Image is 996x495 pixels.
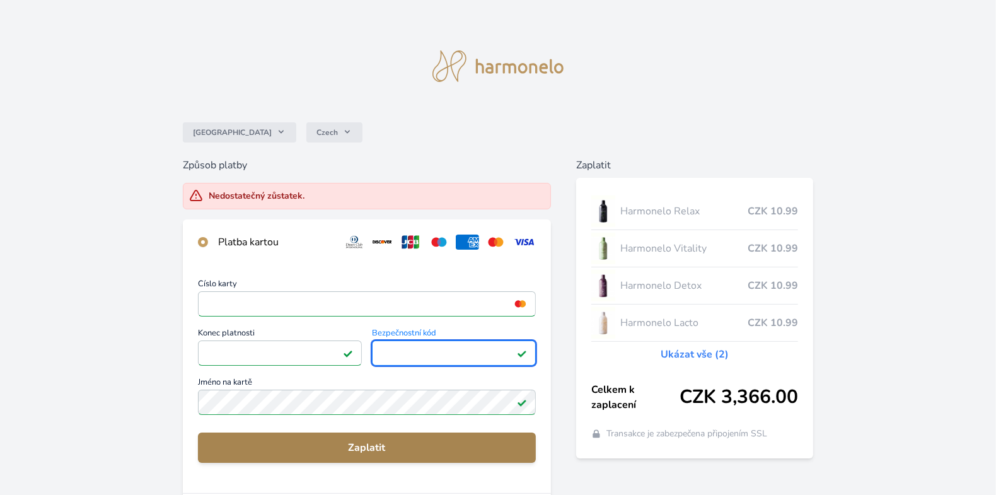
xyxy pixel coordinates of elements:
img: CLEAN_VITALITY_se_stinem_x-lo.jpg [591,233,615,264]
span: Číslo karty [198,280,536,291]
img: DETOX_se_stinem_x-lo.jpg [591,270,615,301]
span: Zaplatit [208,440,526,455]
iframe: Iframe pro číslo karty [204,295,530,313]
span: Celkem k zaplacení [591,382,680,412]
img: mc [512,298,529,310]
button: Zaplatit [198,433,536,463]
img: Platné pole [343,348,353,358]
span: CZK 3,366.00 [680,386,798,409]
img: diners.svg [343,235,366,250]
span: Jméno na kartě [198,378,536,390]
img: Platné pole [517,348,527,358]
span: Czech [316,127,338,137]
h6: Způsob platby [183,158,551,173]
span: Bezpečnostní kód [372,329,536,341]
div: Nedostatečný zůstatek. [209,190,304,202]
a: Ukázat vše (2) [661,347,729,362]
img: Platné pole [517,397,527,407]
span: CZK 10.99 [748,204,798,219]
span: Harmonelo Detox [620,278,748,293]
img: CLEAN_LACTO_se_stinem_x-hi-lo.jpg [591,307,615,339]
button: Czech [306,122,362,143]
img: discover.svg [371,235,394,250]
span: [GEOGRAPHIC_DATA] [193,127,272,137]
span: CZK 10.99 [748,315,798,330]
img: CLEAN_RELAX_se_stinem_x-lo.jpg [591,195,615,227]
span: CZK 10.99 [748,278,798,293]
div: Platba kartou [218,235,333,250]
span: Harmonelo Relax [620,204,748,219]
img: maestro.svg [427,235,451,250]
button: [GEOGRAPHIC_DATA] [183,122,296,143]
span: Harmonelo Lacto [620,315,748,330]
span: Transakce je zabezpečena připojením SSL [606,428,767,440]
span: CZK 10.99 [748,241,798,256]
img: amex.svg [456,235,479,250]
input: Jméno na kartěPlatné pole [198,390,536,415]
h6: Zaplatit [576,158,813,173]
span: Konec platnosti [198,329,362,341]
iframe: Iframe pro datum vypršení platnosti [204,344,356,362]
img: mc.svg [484,235,507,250]
img: jcb.svg [399,235,422,250]
span: Harmonelo Vitality [620,241,748,256]
img: visa.svg [512,235,536,250]
img: logo.svg [432,50,564,82]
iframe: Iframe pro bezpečnostní kód [378,344,530,362]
